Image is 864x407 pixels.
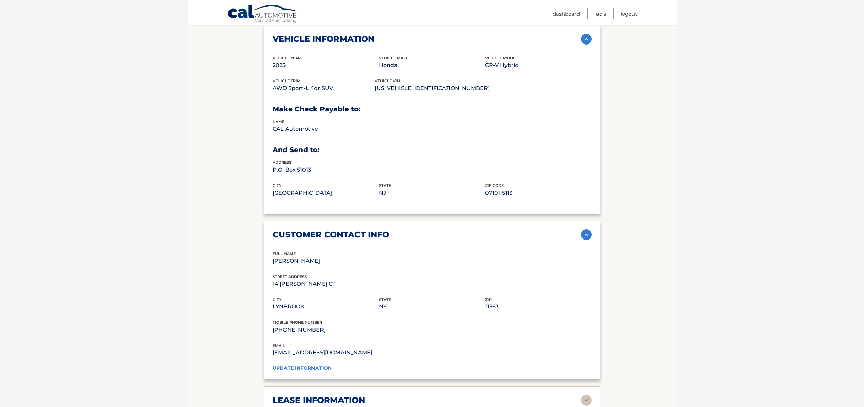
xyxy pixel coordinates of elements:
p: 07101-5113 [485,188,591,198]
p: Honda [379,60,485,70]
a: Cal Automotive [227,4,299,24]
span: city [273,183,281,188]
span: vehicle Year [273,56,301,60]
p: [US_VEHICLE_IDENTIFICATION_NUMBER] [375,84,490,93]
span: state [379,183,391,188]
span: vehicle trim [273,78,301,83]
p: 14 [PERSON_NAME] CT [273,279,379,289]
p: CAL Automotive [273,124,379,134]
h2: vehicle information [273,34,374,44]
span: city [273,297,281,302]
p: [PHONE_NUMBER] [273,325,592,335]
span: full name [273,251,296,256]
p: AWD Sport-L 4dr SUV [273,84,375,93]
h2: lease information [273,395,365,405]
p: NJ [379,188,485,198]
span: vehicle model [485,56,518,60]
img: accordion-active.svg [581,229,592,240]
p: NY [379,302,485,312]
h3: Make Check Payable to: [273,105,592,113]
span: vehicle vin [375,78,400,83]
p: 2025 [273,60,379,70]
a: update information [273,365,332,371]
h2: customer contact info [273,230,389,240]
span: email [273,343,285,348]
a: Dashboard [553,8,580,19]
a: FAQ's [594,8,606,19]
span: state [379,297,391,302]
span: street address [273,274,307,279]
img: accordion-active.svg [581,34,592,45]
h3: And Send to: [273,146,592,154]
a: Logout [621,8,637,19]
p: LYNBROOK [273,302,379,312]
p: [GEOGRAPHIC_DATA] [273,188,379,198]
p: P.O. Box 51013 [273,165,379,175]
p: CR-V Hybrid [485,60,591,70]
span: name [273,119,284,124]
p: [EMAIL_ADDRESS][DOMAIN_NAME] [273,348,432,357]
span: mobile phone number [273,320,322,325]
img: accordion-rest.svg [581,395,592,406]
p: 11563 [485,302,591,312]
p: [PERSON_NAME] [273,256,379,266]
span: vehicle make [379,56,408,60]
span: zip code [485,183,504,188]
span: address [273,160,291,165]
span: zip [485,297,492,302]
